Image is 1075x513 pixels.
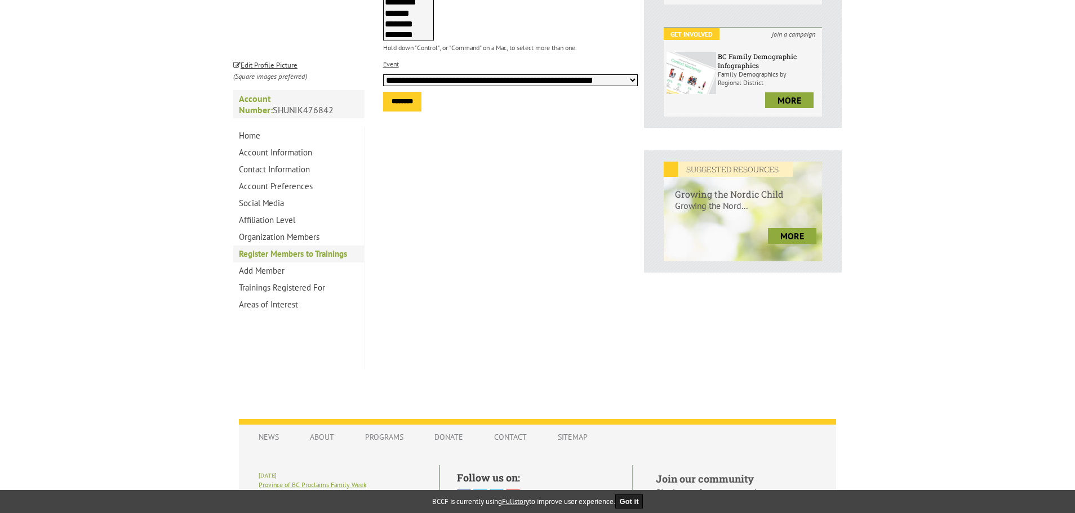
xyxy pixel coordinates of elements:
img: Linked In [490,489,504,503]
a: Edit Profile Picture [233,59,297,70]
a: Register Members to Trainings [233,246,364,262]
h6: Growing the Nordic Child [664,177,822,200]
a: Account Preferences [233,178,364,195]
a: more [765,92,814,108]
h5: Follow us on: [457,471,615,484]
button: Got it [615,494,643,508]
a: Home [233,127,364,144]
a: Contact [483,426,538,448]
h6: [DATE] [259,472,422,479]
a: Social Media [233,195,364,212]
a: Contact Information [233,161,364,178]
a: Account Information [233,144,364,161]
img: Twitter [473,489,487,503]
img: You Tube [506,489,520,503]
img: Facebook [457,489,471,503]
a: Organization Members [233,229,364,246]
a: Programs [354,426,415,448]
a: Fullstory [502,497,529,506]
i: join a campaign [765,28,822,40]
a: News [247,426,290,448]
a: Affiliation Level [233,212,364,229]
a: Province of BC Proclaims Family Week [259,480,366,489]
a: Sitemap [547,426,599,448]
p: Hold down "Control", or "Command" on a Mac, to select more than one. [383,43,638,52]
em: SUGGESTED RESOURCES [664,162,793,177]
p: SHUNIK476842 [233,90,365,118]
a: Donate [423,426,474,448]
strong: Account Number: [239,93,273,115]
p: Growing the Nord... [664,200,822,222]
h6: BC Family Demographic Infographics [718,52,819,70]
p: Family Demographics by Regional District [718,70,819,87]
label: Event [383,60,399,68]
small: Edit Profile Picture [233,60,297,70]
h5: Join our community [656,472,816,485]
em: Get Involved [664,28,719,40]
a: Trainings Registered For [233,279,364,296]
a: About [299,426,345,448]
a: Add Member [233,262,364,279]
a: Areas of Interest [233,296,364,313]
i: (Square images preferred) [233,72,307,81]
a: more [768,228,816,244]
